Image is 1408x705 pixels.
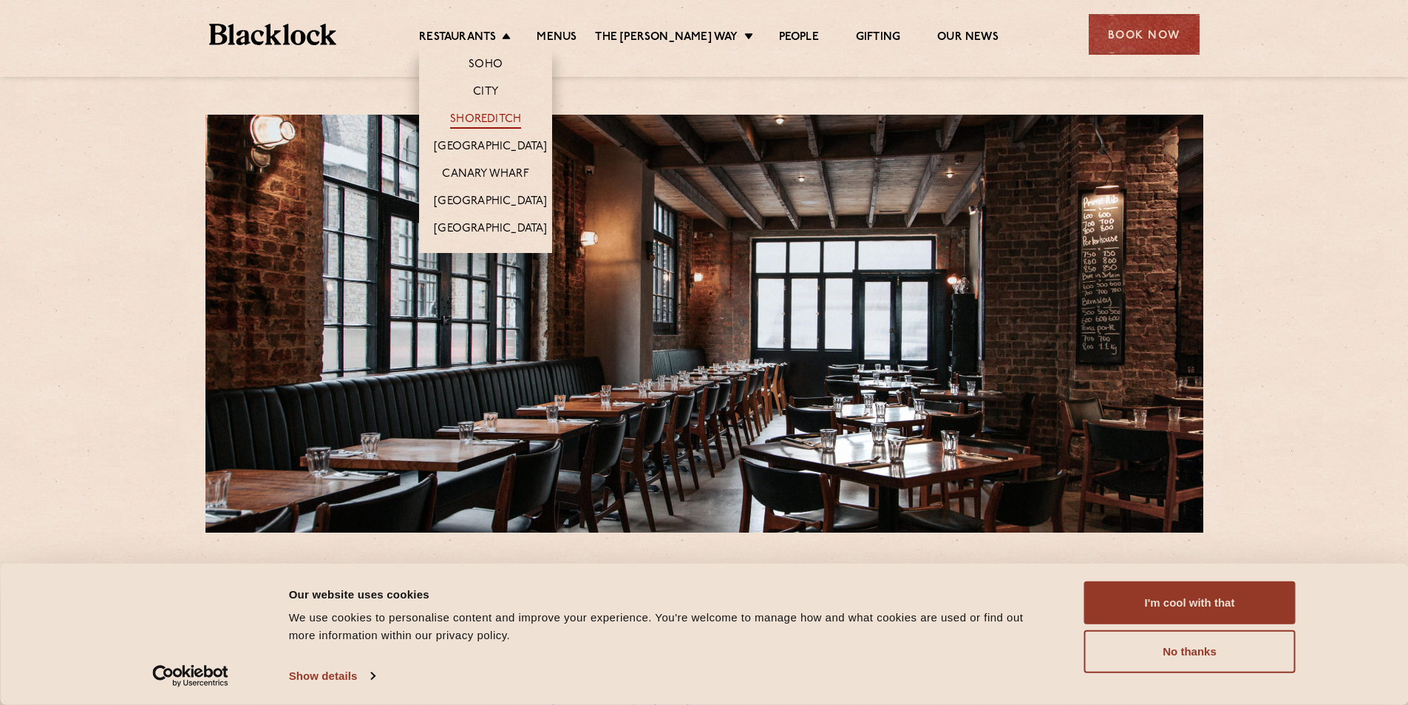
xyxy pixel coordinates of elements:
[442,167,528,183] a: Canary Wharf
[289,665,375,687] a: Show details
[779,30,819,47] a: People
[469,58,503,74] a: Soho
[856,30,900,47] a: Gifting
[1089,14,1200,55] div: Book Now
[289,585,1051,603] div: Our website uses cookies
[937,30,999,47] a: Our News
[473,85,498,101] a: City
[434,195,547,211] a: [GEOGRAPHIC_DATA]
[595,30,738,47] a: The [PERSON_NAME] Way
[126,665,255,687] a: Usercentrics Cookiebot - opens in a new window
[450,112,521,129] a: Shoreditch
[419,30,496,47] a: Restaurants
[537,30,577,47] a: Menus
[1084,630,1296,673] button: No thanks
[434,222,547,238] a: [GEOGRAPHIC_DATA]
[1084,581,1296,624] button: I'm cool with that
[209,24,337,45] img: BL_Textured_Logo-footer-cropped.svg
[434,140,547,156] a: [GEOGRAPHIC_DATA]
[289,609,1051,644] div: We use cookies to personalise content and improve your experience. You're welcome to manage how a...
